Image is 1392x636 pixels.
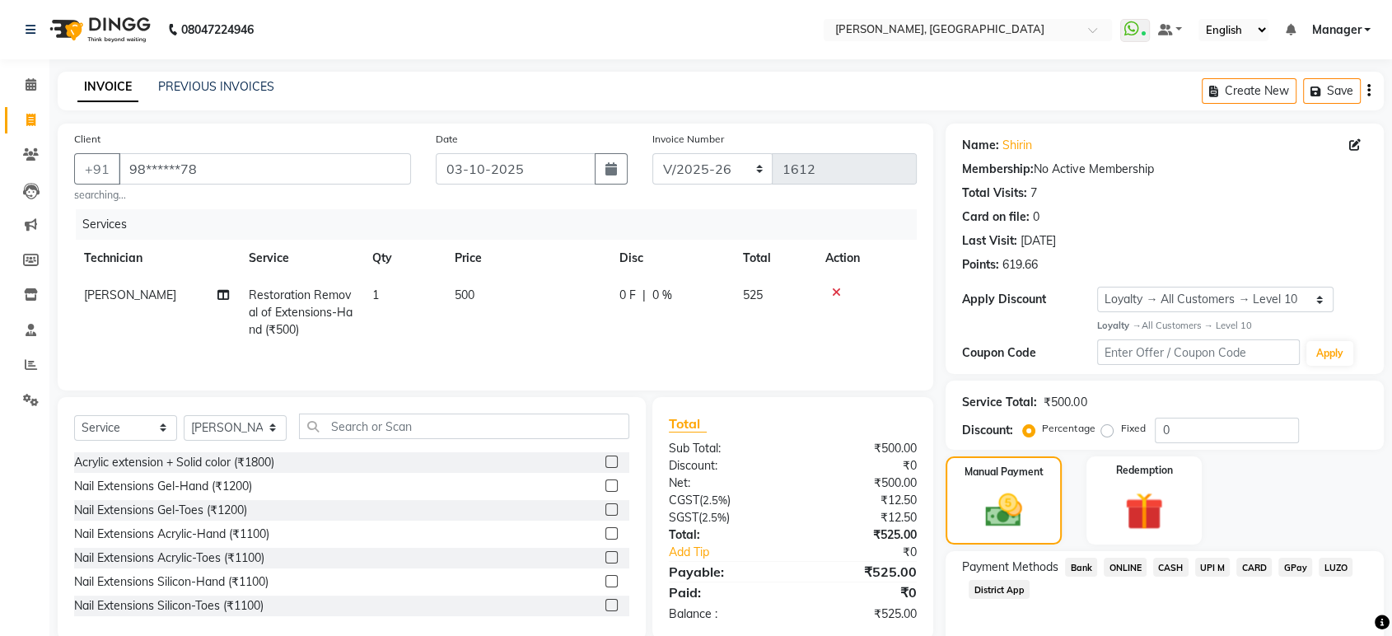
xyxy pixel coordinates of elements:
[656,509,793,526] div: ( )
[815,544,929,561] div: ₹0
[1097,320,1141,331] strong: Loyalty →
[962,344,1097,362] div: Coupon Code
[249,288,353,337] span: Restoration Removal of Extensions-Hand (₹500)
[1113,488,1175,535] img: _gift.svg
[239,240,362,277] th: Service
[965,465,1044,479] label: Manual Payment
[793,562,930,582] div: ₹525.00
[1002,137,1032,154] a: Shirin
[793,606,930,623] div: ₹525.00
[703,493,727,507] span: 2.5%
[656,544,815,561] a: Add Tip
[1030,185,1037,202] div: 7
[619,287,636,304] span: 0 F
[1278,558,1312,577] span: GPay
[181,7,254,53] b: 08047224946
[962,232,1017,250] div: Last Visit:
[962,559,1058,576] span: Payment Methods
[793,492,930,509] div: ₹12.50
[74,597,264,615] div: Nail Extensions Silicon-Toes (₹1100)
[815,240,917,277] th: Action
[1104,558,1147,577] span: ONLINE
[656,440,793,457] div: Sub Total:
[74,502,247,519] div: Nail Extensions Gel-Toes (₹1200)
[84,288,176,302] span: [PERSON_NAME]
[962,185,1027,202] div: Total Visits:
[962,256,999,274] div: Points:
[74,573,269,591] div: Nail Extensions Silicon-Hand (₹1100)
[158,79,274,94] a: PREVIOUS INVOICES
[656,526,793,544] div: Total:
[1065,558,1097,577] span: Bank
[656,457,793,475] div: Discount:
[77,72,138,102] a: INVOICE
[793,582,930,602] div: ₹0
[962,161,1367,178] div: No Active Membership
[743,288,763,302] span: 525
[1319,558,1352,577] span: LUZO
[793,475,930,492] div: ₹500.00
[74,454,274,471] div: Acrylic extension + Solid color (₹1800)
[962,422,1013,439] div: Discount:
[455,288,474,302] span: 500
[793,526,930,544] div: ₹525.00
[74,478,252,495] div: Nail Extensions Gel-Hand (₹1200)
[656,562,793,582] div: Payable:
[669,415,707,433] span: Total
[1044,394,1086,411] div: ₹500.00
[669,510,698,525] span: SGST
[1303,78,1361,104] button: Save
[1306,341,1353,366] button: Apply
[74,549,264,567] div: Nail Extensions Acrylic-Toes (₹1100)
[445,240,610,277] th: Price
[702,511,726,524] span: 2.5%
[974,489,1033,531] img: _cash.svg
[969,580,1030,599] span: District App
[42,7,155,53] img: logo
[119,153,411,185] input: Search by Name/Mobile/Email/Code
[74,188,411,203] small: searching...
[74,526,269,543] div: Nail Extensions Acrylic-Hand (₹1100)
[1115,463,1172,478] label: Redemption
[652,287,672,304] span: 0 %
[656,492,793,509] div: ( )
[1311,21,1361,39] span: Manager
[962,291,1097,308] div: Apply Discount
[1002,256,1038,274] div: 619.66
[656,582,793,602] div: Paid:
[1195,558,1231,577] span: UPI M
[733,240,815,277] th: Total
[962,208,1030,226] div: Card on file:
[74,240,239,277] th: Technician
[793,457,930,475] div: ₹0
[372,288,379,302] span: 1
[1120,421,1145,436] label: Fixed
[962,161,1034,178] div: Membership:
[656,475,793,492] div: Net:
[642,287,646,304] span: |
[1097,319,1367,333] div: All Customers → Level 10
[1236,558,1272,577] span: CARD
[74,132,100,147] label: Client
[1097,339,1300,365] input: Enter Offer / Coupon Code
[793,440,930,457] div: ₹500.00
[962,394,1037,411] div: Service Total:
[1202,78,1296,104] button: Create New
[76,209,929,240] div: Services
[652,132,724,147] label: Invoice Number
[1021,232,1056,250] div: [DATE]
[362,240,445,277] th: Qty
[74,153,120,185] button: +91
[299,414,629,439] input: Search or Scan
[669,493,699,507] span: CGST
[610,240,733,277] th: Disc
[1042,421,1095,436] label: Percentage
[793,509,930,526] div: ₹12.50
[1153,558,1189,577] span: CASH
[656,606,793,623] div: Balance :
[436,132,458,147] label: Date
[1033,208,1039,226] div: 0
[962,137,999,154] div: Name:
